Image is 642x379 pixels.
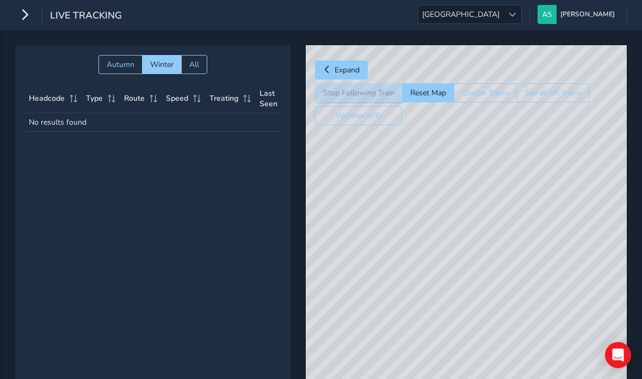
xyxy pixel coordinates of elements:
span: [PERSON_NAME] [560,5,615,24]
button: See all UK trains [516,83,589,102]
button: Autumn [98,55,142,74]
button: Cluster Trains [454,83,516,102]
div: Open Intercom Messenger [605,342,631,368]
span: Type [86,93,103,103]
span: [GEOGRAPHIC_DATA] [418,5,503,23]
button: All [181,55,207,74]
span: Last Seen [260,88,280,109]
span: Winter [150,59,174,70]
button: Winter [142,55,181,74]
button: Reset Map [402,83,454,102]
span: All [189,59,199,70]
span: Headcode [29,93,65,103]
span: Speed [166,93,188,103]
button: [PERSON_NAME] [538,5,619,24]
span: Expand [335,65,360,75]
span: Treating [209,93,238,103]
button: Weather (off) [315,106,402,125]
td: No results found [25,113,340,132]
img: diamond-layout [538,5,557,24]
span: Autumn [107,59,134,70]
span: Live Tracking [50,9,122,24]
span: Route [124,93,145,103]
button: Expand [315,60,368,80]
